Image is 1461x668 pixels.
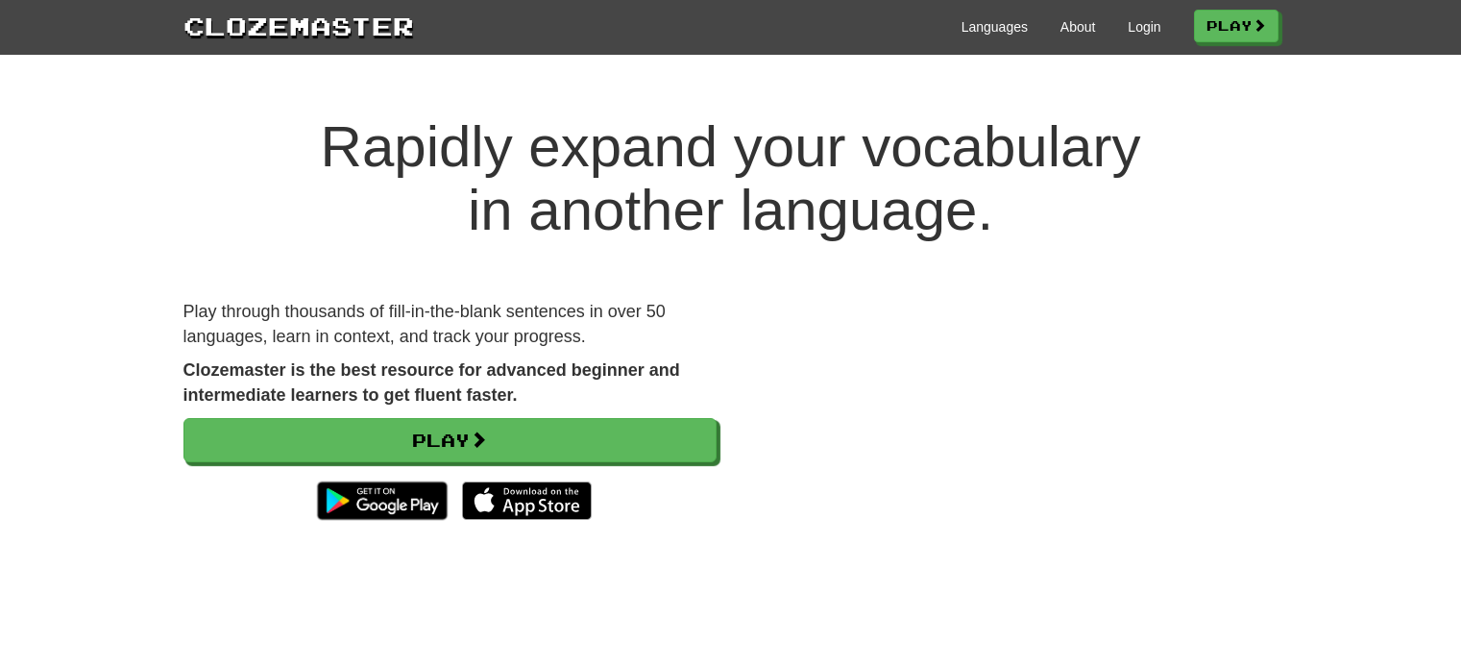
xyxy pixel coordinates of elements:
[1128,17,1160,37] a: Login
[962,17,1028,37] a: Languages
[462,482,592,520] img: Download_on_the_App_Store_Badge_US-UK_135x40-25178aeef6eb6b83b96f5f2d004eda3bffbb37122de64afbaef7...
[183,8,414,43] a: Clozemaster
[307,472,456,530] img: Get it on Google Play
[183,300,717,349] p: Play through thousands of fill-in-the-blank sentences in over 50 languages, learn in context, and...
[183,418,717,462] a: Play
[183,360,680,405] strong: Clozemaster is the best resource for advanced beginner and intermediate learners to get fluent fa...
[1060,17,1096,37] a: About
[1194,10,1278,42] a: Play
